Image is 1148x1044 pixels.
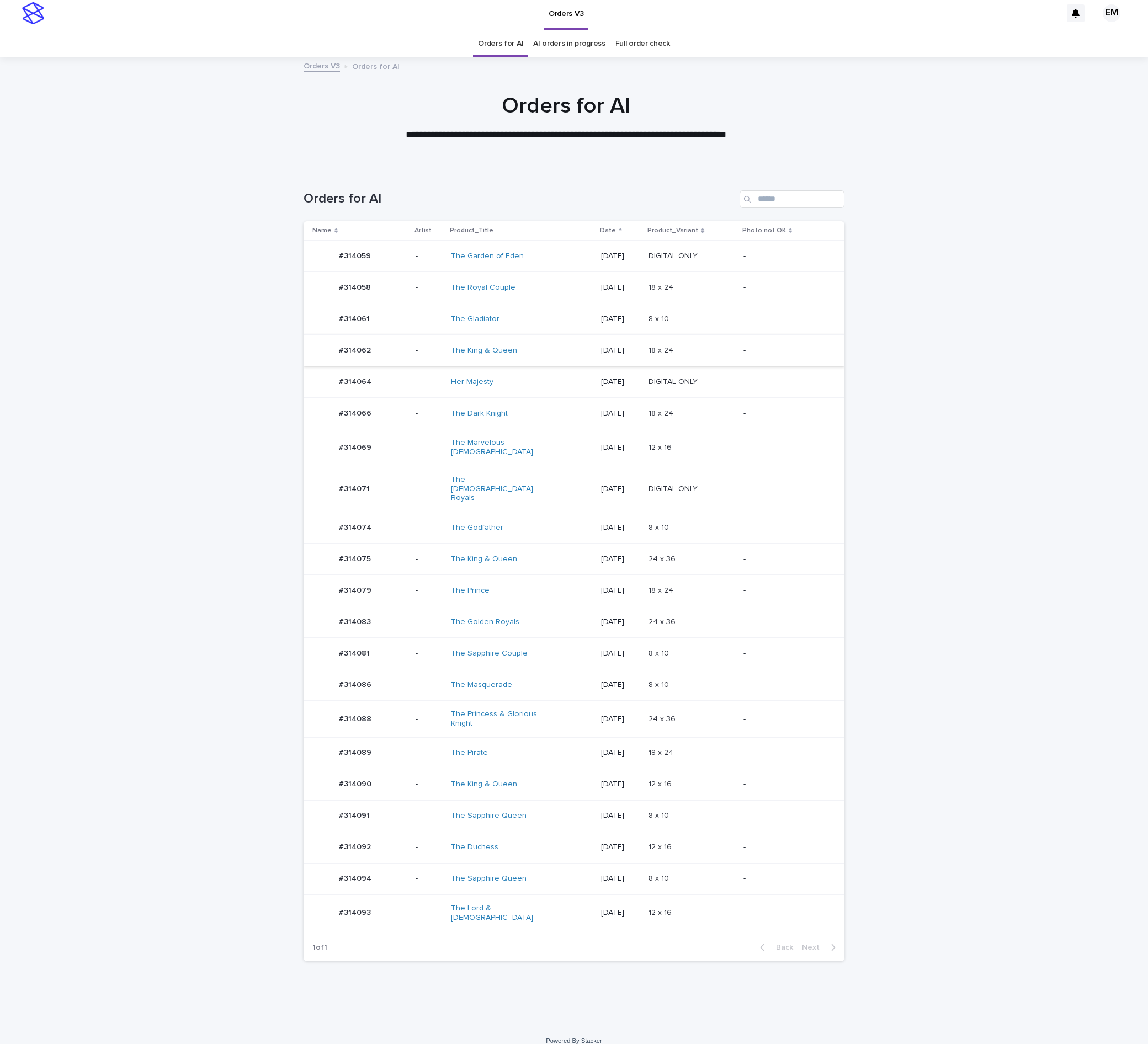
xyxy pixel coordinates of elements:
p: 8 x 10 [649,678,671,690]
p: DIGITAL ONLY [649,482,700,494]
button: Next [798,942,844,952]
p: - [743,586,827,595]
a: The Prince [451,586,490,595]
p: - [416,680,442,690]
tr: #314071#314071 -The [DEMOGRAPHIC_DATA] Royals [DATE]DIGITAL ONLYDIGITAL ONLY - [304,466,844,512]
p: #314066 [339,407,374,418]
tr: #314089#314089 -The Pirate [DATE]18 x 2418 x 24 - [304,737,844,769]
h1: Orders for AI [304,191,735,207]
p: - [416,748,442,758]
p: - [743,649,827,658]
a: The Princess & Glorious Knight [451,710,543,728]
p: [DATE] [601,811,640,821]
p: [DATE] [601,346,640,355]
p: [DATE] [601,443,640,452]
tr: #314064#314064 -Her Majesty [DATE]DIGITAL ONLYDIGITAL ONLY - [304,366,844,398]
a: The Dark Knight [451,409,508,418]
p: - [743,484,827,494]
p: DIGITAL ONLY [649,375,700,387]
p: [DATE] [601,523,640,532]
div: EM [1103,4,1120,22]
p: 12 x 16 [649,840,674,852]
p: Photo not OK [742,225,786,237]
tr: #314074#314074 -The Godfather [DATE]8 x 108 x 10 - [304,512,844,544]
p: - [416,443,442,452]
p: - [743,409,827,418]
p: #314090 [339,777,374,789]
img: stacker-logo-s-only.png [22,2,44,24]
p: - [416,283,442,292]
p: Product_Title [450,225,493,237]
p: [DATE] [601,780,640,789]
p: [DATE] [601,315,640,324]
p: - [416,811,442,821]
h1: Orders for AI [295,93,836,119]
p: #314058 [339,281,373,292]
tr: #314083#314083 -The Golden Royals [DATE]24 x 3624 x 36 - [304,606,844,638]
p: [DATE] [601,617,640,627]
p: #314089 [339,746,374,758]
p: Orders for AI [352,60,400,72]
a: The Sapphire Queen [451,874,527,883]
tr: #314061#314061 -The Gladiator [DATE]8 x 108 x 10 - [304,303,844,335]
p: #314094 [339,872,374,883]
p: - [416,377,442,387]
p: [DATE] [601,908,640,918]
a: Orders for AI [478,31,523,57]
p: [DATE] [601,715,640,724]
p: - [743,315,827,324]
tr: #314091#314091 -The Sapphire Queen [DATE]8 x 108 x 10 - [304,800,844,832]
a: Powered By Stacker [546,1037,602,1044]
p: [DATE] [601,680,640,690]
p: #314086 [339,678,374,690]
p: [DATE] [601,748,640,758]
a: Her Majesty [451,377,493,387]
p: #314081 [339,647,372,658]
p: - [743,843,827,852]
p: 8 x 10 [649,647,671,658]
a: The King & Queen [451,780,517,789]
p: - [416,484,442,494]
a: Orders V3 [304,59,340,72]
tr: #314094#314094 -The Sapphire Queen [DATE]8 x 108 x 10 - [304,863,844,894]
p: #314091 [339,809,372,821]
p: - [743,874,827,883]
p: 18 x 24 [649,746,676,758]
tr: #314066#314066 -The Dark Knight [DATE]18 x 2418 x 24 - [304,398,844,429]
p: Product_Variant [647,225,698,237]
a: The King & Queen [451,555,517,564]
tr: #314088#314088 -The Princess & Glorious Knight [DATE]24 x 3624 x 36 - [304,701,844,738]
p: - [743,908,827,918]
p: #314083 [339,615,373,627]
p: - [743,523,827,532]
p: #314074 [339,521,374,532]
p: 8 x 10 [649,312,671,324]
p: - [416,315,442,324]
p: [DATE] [601,649,640,658]
tr: #314059#314059 -The Garden of Eden [DATE]DIGITAL ONLYDIGITAL ONLY - [304,241,844,272]
p: - [743,555,827,564]
p: #314059 [339,249,373,261]
p: 24 x 36 [649,712,678,724]
tr: #314086#314086 -The Masquerade [DATE]8 x 108 x 10 - [304,669,844,701]
tr: #314092#314092 -The Duchess [DATE]12 x 1612 x 16 - [304,832,844,863]
p: - [743,377,827,387]
a: The Royal Couple [451,283,515,292]
p: - [416,843,442,852]
a: The Golden Royals [451,617,519,627]
p: Date [600,225,616,237]
p: [DATE] [601,283,640,292]
p: 8 x 10 [649,872,671,883]
a: Full order check [615,31,670,57]
a: The Sapphire Queen [451,811,527,821]
tr: #314079#314079 -The Prince [DATE]18 x 2418 x 24 - [304,575,844,606]
p: - [743,283,827,292]
p: - [416,908,442,918]
tr: #314062#314062 -The King & Queen [DATE]18 x 2418 x 24 - [304,335,844,366]
tr: #314075#314075 -The King & Queen [DATE]24 x 3624 x 36 - [304,544,844,575]
p: - [416,346,442,355]
p: - [743,443,827,452]
p: 12 x 16 [649,777,674,789]
button: Back [751,942,798,952]
p: - [416,874,442,883]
